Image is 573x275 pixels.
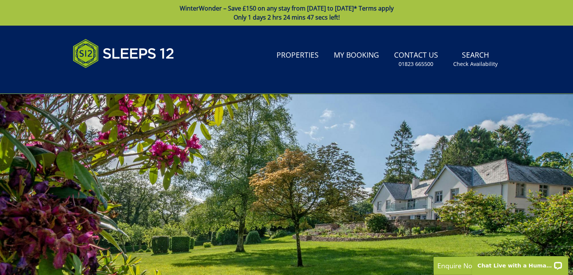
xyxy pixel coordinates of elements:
[69,77,148,83] iframe: Customer reviews powered by Trustpilot
[450,47,501,72] a: SearchCheck Availability
[234,13,340,21] span: Only 1 days 2 hrs 24 mins 47 secs left!
[437,261,550,270] p: Enquire Now
[73,35,174,72] img: Sleeps 12
[331,47,382,64] a: My Booking
[467,251,573,275] iframe: LiveChat chat widget
[453,60,498,68] small: Check Availability
[274,47,322,64] a: Properties
[391,47,441,72] a: Contact Us01823 665500
[399,60,433,68] small: 01823 665500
